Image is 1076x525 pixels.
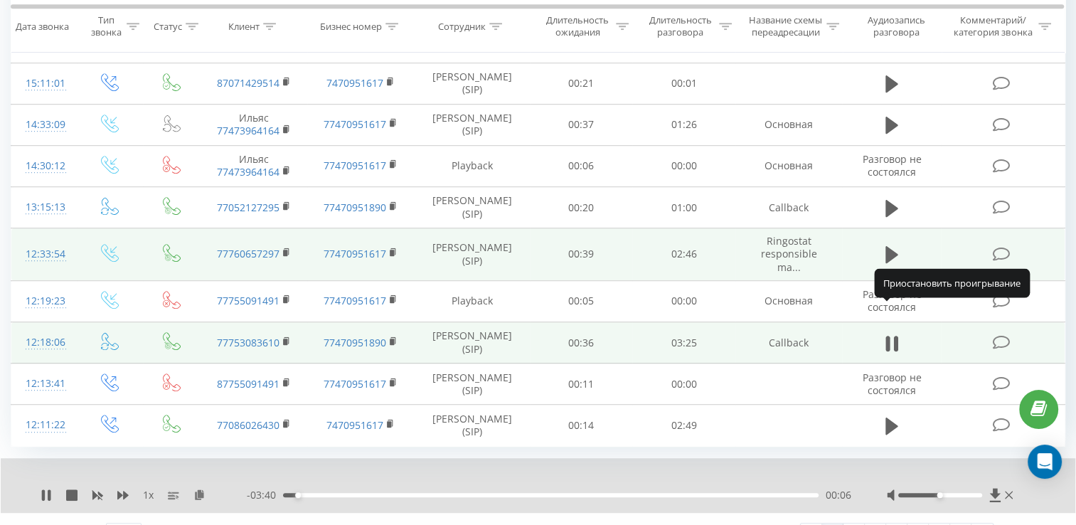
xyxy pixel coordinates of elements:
[735,104,842,145] td: Основная
[874,269,1030,297] div: Приостановить проигрывание
[543,15,613,39] div: Длительность ожидания
[295,492,301,498] div: Accessibility label
[26,411,63,439] div: 12:11:22
[632,280,735,322] td: 00:00
[530,322,633,364] td: 00:36
[632,187,735,228] td: 01:00
[217,165,279,179] a: 77473964164
[326,418,383,432] a: 7470951617
[26,329,63,356] div: 12:18:06
[228,21,260,33] div: Клиент
[415,187,530,228] td: [PERSON_NAME] (SIP)
[415,104,530,145] td: [PERSON_NAME] (SIP)
[415,228,530,281] td: [PERSON_NAME] (SIP)
[530,63,633,104] td: 00:21
[26,152,63,180] div: 14:30:12
[530,145,633,186] td: 00:06
[530,187,633,228] td: 00:20
[16,21,69,33] div: Дата звонка
[247,488,283,502] span: - 03:40
[201,104,307,145] td: Ильяс
[645,15,715,39] div: Длительность разговора
[26,287,63,315] div: 12:19:23
[324,117,386,131] a: 77470951617
[530,405,633,446] td: 00:14
[632,405,735,446] td: 02:49
[26,70,63,97] div: 15:11:01
[324,201,386,214] a: 77470951890
[154,21,182,33] div: Статус
[26,193,63,221] div: 13:15:13
[761,234,817,273] span: Ringostat responsible ma...
[26,111,63,139] div: 14:33:09
[415,63,530,104] td: [PERSON_NAME] (SIP)
[862,287,921,314] span: Разговор не состоялся
[530,228,633,281] td: 00:39
[26,370,63,398] div: 12:13:41
[143,488,154,502] span: 1 x
[415,364,530,405] td: [PERSON_NAME] (SIP)
[826,488,851,502] span: 00:06
[415,322,530,364] td: [PERSON_NAME] (SIP)
[530,280,633,322] td: 00:05
[217,201,279,214] a: 77052127295
[735,280,842,322] td: Основная
[324,377,386,391] a: 77470951617
[217,294,279,307] a: 77755091491
[26,240,63,268] div: 12:33:54
[632,104,735,145] td: 01:26
[735,145,842,186] td: Основная
[632,63,735,104] td: 00:01
[415,405,530,446] td: [PERSON_NAME] (SIP)
[217,41,279,55] a: 87474053492
[324,336,386,349] a: 77470951890
[632,145,735,186] td: 00:00
[530,364,633,405] td: 00:11
[217,336,279,349] a: 77753083610
[748,15,823,39] div: Название схемы переадресации
[862,152,921,179] span: Разговор не состоялся
[735,322,842,364] td: Callback
[217,418,279,432] a: 77086026430
[217,247,279,260] a: 77760657297
[1028,445,1062,479] div: Open Intercom Messenger
[324,159,386,172] a: 77470951617
[952,15,1035,39] div: Комментарий/категория звонка
[937,492,943,498] div: Accessibility label
[320,21,382,33] div: Бизнес номер
[217,76,279,90] a: 87071429514
[438,21,486,33] div: Сотрудник
[632,228,735,281] td: 02:46
[217,124,279,137] a: 77473964164
[201,145,307,186] td: Ильяс
[530,104,633,145] td: 00:37
[326,76,383,90] a: 7470951617
[415,280,530,322] td: Playback
[90,15,123,39] div: Тип звонка
[632,364,735,405] td: 00:00
[415,145,530,186] td: Playback
[217,377,279,391] a: 87755091491
[324,294,386,307] a: 77470951617
[324,247,386,260] a: 77470951617
[632,322,735,364] td: 03:25
[856,15,938,39] div: Аудиозапись разговора
[862,371,921,397] span: Разговор не состоялся
[735,187,842,228] td: Callback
